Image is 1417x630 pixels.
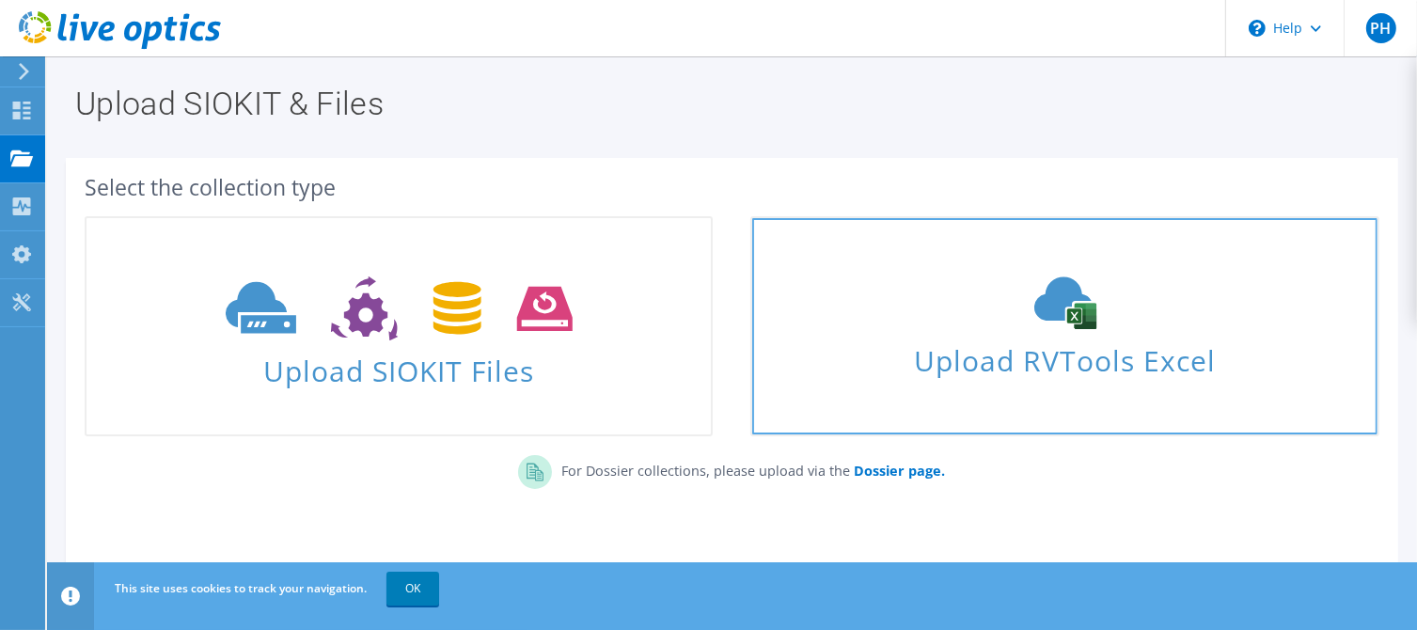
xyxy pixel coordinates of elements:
h1: Upload SIOKIT & Files [75,87,1379,119]
a: Upload SIOKIT Files [85,216,713,436]
svg: \n [1249,20,1266,37]
a: Dossier page. [850,462,945,480]
a: OK [386,572,439,606]
b: Dossier page. [854,462,945,480]
p: For Dossier collections, please upload via the [552,455,945,481]
span: PH [1366,13,1396,43]
span: This site uses cookies to track your navigation. [115,580,367,596]
div: Select the collection type [85,177,1379,197]
span: Upload RVTools Excel [752,336,1377,376]
a: Upload RVTools Excel [750,216,1378,436]
span: Upload SIOKIT Files [87,345,711,386]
